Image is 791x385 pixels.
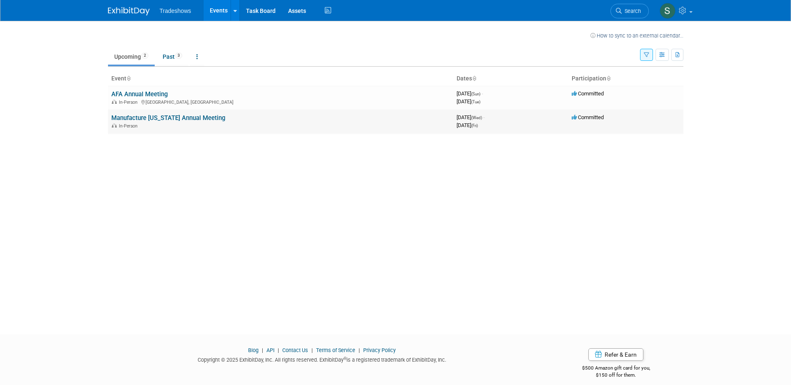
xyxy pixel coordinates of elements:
[471,100,480,104] span: (Tue)
[175,52,182,59] span: 3
[588,348,643,361] a: Refer & Earn
[549,372,683,379] div: $150 off for them.
[660,3,675,19] img: Scott Peterson
[357,347,362,353] span: |
[108,49,155,65] a: Upcoming2
[112,123,117,127] img: In-Person Event
[606,75,610,82] a: Sort by Participation Type
[141,52,148,59] span: 2
[622,8,641,14] span: Search
[457,98,480,105] span: [DATE]
[344,356,347,361] sup: ®
[457,90,483,97] span: [DATE]
[309,347,315,353] span: |
[482,90,483,97] span: -
[108,72,453,86] th: Event
[457,114,485,120] span: [DATE]
[471,123,478,128] span: (Fri)
[248,347,259,353] a: Blog
[156,49,188,65] a: Past3
[119,123,140,129] span: In-Person
[572,90,604,97] span: Committed
[590,32,683,39] a: How to sync to an external calendar...
[363,347,396,353] a: Privacy Policy
[266,347,274,353] a: API
[453,72,568,86] th: Dates
[572,114,604,120] span: Committed
[111,114,225,122] a: Manufacture [US_STATE] Annual Meeting
[610,4,649,18] a: Search
[471,115,482,120] span: (Wed)
[119,100,140,105] span: In-Person
[112,100,117,104] img: In-Person Event
[471,92,480,96] span: (Sun)
[260,347,265,353] span: |
[282,347,308,353] a: Contact Us
[108,354,537,364] div: Copyright © 2025 ExhibitDay, Inc. All rights reserved. ExhibitDay is a registered trademark of Ex...
[276,347,281,353] span: |
[457,122,478,128] span: [DATE]
[160,7,191,14] span: Tradeshows
[111,98,450,105] div: [GEOGRAPHIC_DATA], [GEOGRAPHIC_DATA]
[549,359,683,378] div: $500 Amazon gift card for you,
[316,347,355,353] a: Terms of Service
[483,114,485,120] span: -
[568,72,683,86] th: Participation
[111,90,168,98] a: AFA Annual Meeting
[126,75,131,82] a: Sort by Event Name
[108,7,150,15] img: ExhibitDay
[472,75,476,82] a: Sort by Start Date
